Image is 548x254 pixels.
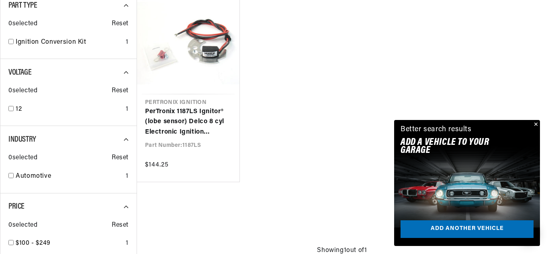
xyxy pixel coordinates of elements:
span: Voltage [8,69,31,77]
span: $100 - $249 [16,240,51,246]
a: 12 [16,104,123,115]
button: Close [530,120,540,130]
div: 1 [126,104,129,115]
span: 0 selected [8,220,37,231]
h2: Add A VEHICLE to your garage [401,138,513,155]
a: Add another vehicle [401,220,534,238]
div: 1 [126,238,129,249]
div: 1 [126,37,129,48]
div: Better search results [401,124,472,136]
span: Part Type [8,2,37,10]
span: Reset [112,19,129,29]
span: 0 selected [8,86,37,96]
span: Reset [112,220,129,231]
span: 0 selected [8,19,37,29]
span: Industry [8,136,36,144]
span: Reset [112,86,129,96]
span: 0 selected [8,153,37,163]
div: 1 [126,171,129,182]
a: Automotive [16,171,123,182]
a: PerTronix 1187LS Ignitor® (lobe sensor) Delco 8 cyl Electronic Ignition Conversion Kit [145,107,231,138]
span: Reset [112,153,129,163]
span: Price [8,203,25,211]
a: Ignition Conversion Kit [16,37,123,48]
